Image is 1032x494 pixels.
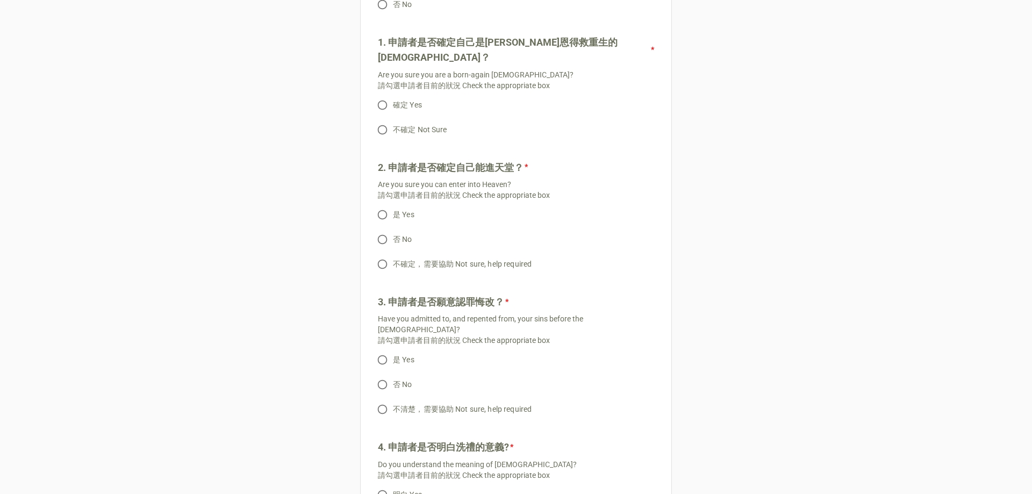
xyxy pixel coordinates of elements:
p: Have you admitted to, and repented from, your sins before the [DEMOGRAPHIC_DATA]? 請勾選申請者目前的狀況 Che... [378,313,654,346]
span: 不確定，需要協助 Not sure, help required [393,259,532,270]
span: 確定 Yes [393,99,422,111]
p: Do you understand the meaning of [DEMOGRAPHIC_DATA]? 請勾選申請者目前的狀況 Check the appropriate box [378,459,654,481]
label: 2. 申請者是否確定自己能進天堂？ [378,160,524,175]
span: 否 No [393,379,412,390]
span: 是 Yes [393,354,414,366]
label: 4. 申請者是否明白洗禮的意義? [378,440,509,455]
label: 1. 申請者是否確定自己是[PERSON_NAME]恩得救重生的[DEMOGRAPHIC_DATA]？ [378,35,650,66]
label: 3. 申請者是否願意認罪悔改？ [378,295,504,310]
p: Are you sure you are a born-again [DEMOGRAPHIC_DATA]? 請勾選申請者目前的狀況 Check the appropriate box [378,69,654,91]
span: 是 Yes [393,209,414,220]
span: 不清楚，需要協助 Not sure, help required [393,404,532,415]
p: Are you sure you can enter into Heaven? 請勾選申請者目前的狀況 Check the appropriate box [378,179,654,201]
span: 不確定 Not Sure [393,124,447,135]
span: 否 No [393,234,412,245]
